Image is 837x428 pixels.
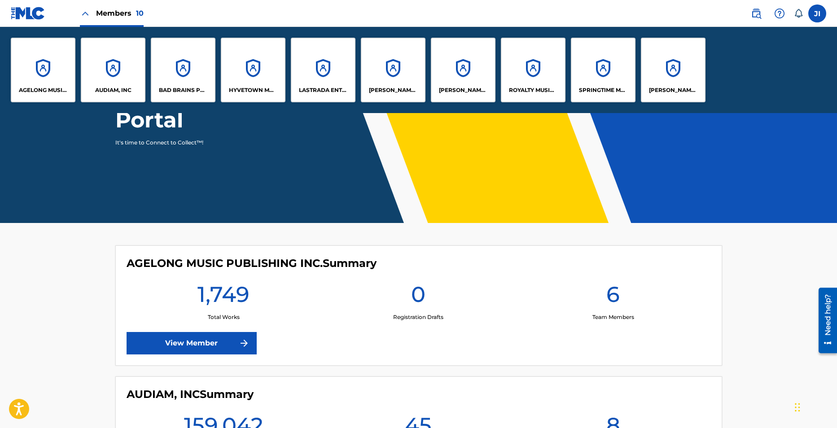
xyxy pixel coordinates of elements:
[221,38,285,102] a: AccountsHYVETOWN MUSIC INC
[812,284,837,357] iframe: Resource Center
[136,9,144,17] span: 10
[592,313,634,321] p: Team Members
[80,8,91,19] img: Close
[81,38,145,102] a: AccountsAUDIAM, INC
[361,38,425,102] a: Accounts[PERSON_NAME] & COMPANY CHARTERED ACCOUNTANTS
[369,86,418,94] p: NEWMAN & COMPANY CHARTERED ACCOUNTANTS
[127,332,257,354] a: View Member
[95,86,131,94] p: AUDIAM, INC
[571,38,635,102] a: AccountsSPRINGTIME MUSIC INC
[431,38,495,102] a: Accounts[PERSON_NAME][US_STATE] MUSIC
[808,4,826,22] div: User Menu
[291,38,355,102] a: AccountsLASTRADA ENTERTAINMENT CO LTD
[792,385,837,428] iframe: Chat Widget
[208,313,240,321] p: Total Works
[239,338,250,349] img: f7272a7cc735f4ea7f67.svg
[509,86,558,94] p: ROYALTY MUSIC PUBLISHING
[127,257,377,270] h4: AGELONG MUSIC PUBLISHING INC.
[606,281,620,313] h1: 6
[127,388,254,401] h4: AUDIAM, INC
[794,9,803,18] div: Notifications
[115,139,271,147] p: It's time to Connect to Collect™!
[649,86,698,94] p: TABITHA'S SECRET MUSIC INC.
[11,38,75,102] a: AccountsAGELONG MUSIC PUBLISHING INC.
[19,86,68,94] p: AGELONG MUSIC PUBLISHING INC.
[501,38,565,102] a: AccountsROYALTY MUSIC PUBLISHING
[159,86,208,94] p: BAD BRAINS PUBLISHING
[774,8,785,19] img: help
[751,8,762,19] img: search
[641,38,706,102] a: Accounts[PERSON_NAME]'S SECRET MUSIC INC.
[795,394,800,421] div: Drag
[579,86,628,94] p: SPRINGTIME MUSIC INC
[393,313,443,321] p: Registration Drafts
[96,8,144,18] span: Members
[11,7,45,20] img: MLC Logo
[299,86,348,94] p: LASTRADA ENTERTAINMENT CO LTD
[197,281,250,313] h1: 1,749
[151,38,215,102] a: AccountsBAD BRAINS PUBLISHING
[747,4,765,22] a: Public Search
[411,281,425,313] h1: 0
[229,86,278,94] p: HYVETOWN MUSIC INC
[439,86,488,94] p: PATTI WASHINGTON MUSIC
[771,4,789,22] div: Help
